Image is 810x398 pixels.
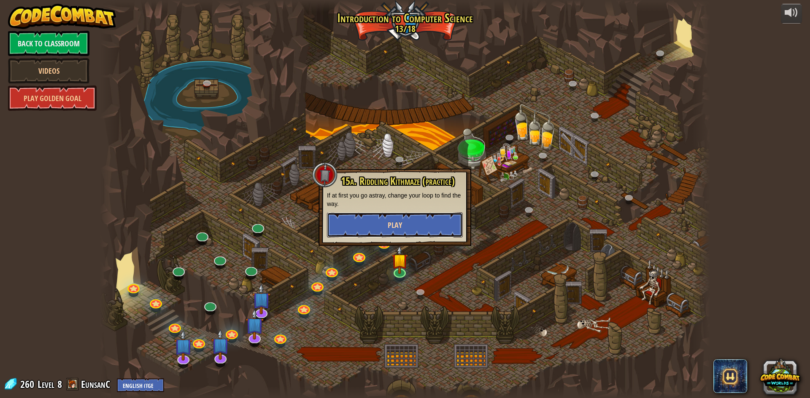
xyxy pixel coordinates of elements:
p: If at first you go astray, change your loop to find the way. [327,191,463,208]
button: Adjust volume [781,4,802,24]
span: 260 [20,377,37,391]
img: level-banner-unstarted-subscriber.png [246,309,263,340]
span: Level [38,377,54,391]
a: Play Golden Goal [8,85,97,111]
img: level-banner-unstarted-subscriber.png [252,284,270,315]
a: EunsanC [81,377,113,391]
img: level-banner-started.png [391,246,408,274]
span: 8 [57,377,62,391]
img: level-banner-unstarted-subscriber.png [211,329,229,360]
span: Play [388,220,402,230]
img: CodeCombat - Learn how to code by playing a game [8,4,116,29]
a: Videos [8,58,89,83]
button: Play [327,212,463,238]
span: 15a. Riddling Kithmaze (practice) [341,174,455,188]
a: Back to Classroom [8,31,89,56]
img: level-banner-unstarted-subscriber.png [175,330,192,361]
